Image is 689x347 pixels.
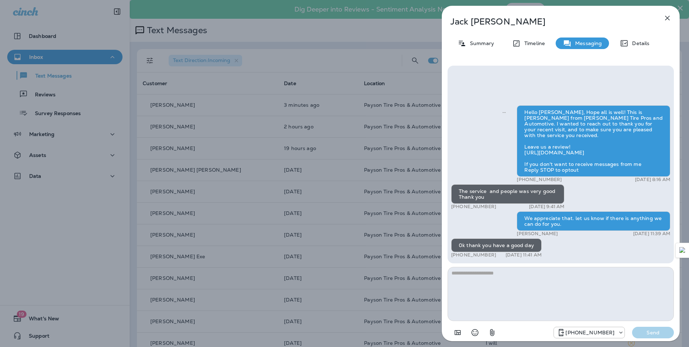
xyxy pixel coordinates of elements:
p: Timeline [521,40,545,46]
p: [PHONE_NUMBER] [451,252,496,258]
div: +1 (928) 260-4498 [554,328,624,337]
p: [PHONE_NUMBER] [517,177,562,183]
button: Select an emoji [468,325,482,340]
p: [DATE] 11:41 AM [506,252,542,258]
p: Jack [PERSON_NAME] [450,17,647,27]
div: The service and people was very good Thank you [451,184,564,204]
p: [DATE] 8:16 AM [635,177,670,183]
button: Add in a premade template [450,325,465,340]
p: Details [628,40,649,46]
p: [DATE] 11:39 AM [633,231,670,237]
p: [PHONE_NUMBER] [565,330,614,335]
p: [PERSON_NAME] [517,231,558,237]
p: Summary [466,40,494,46]
div: Hello [PERSON_NAME], Hope all is well! This is [PERSON_NAME] from [PERSON_NAME] Tire Pros and Aut... [517,105,670,177]
p: [DATE] 9:41 AM [529,204,564,210]
div: We appreciate that. let us know if there is anything we can do for you. [517,211,670,231]
img: Detect Auto [679,247,686,254]
p: Messaging [572,40,602,46]
span: Sent [502,109,506,115]
p: [PHONE_NUMBER] [451,204,496,210]
div: 0k thank you have a good day [451,238,542,252]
